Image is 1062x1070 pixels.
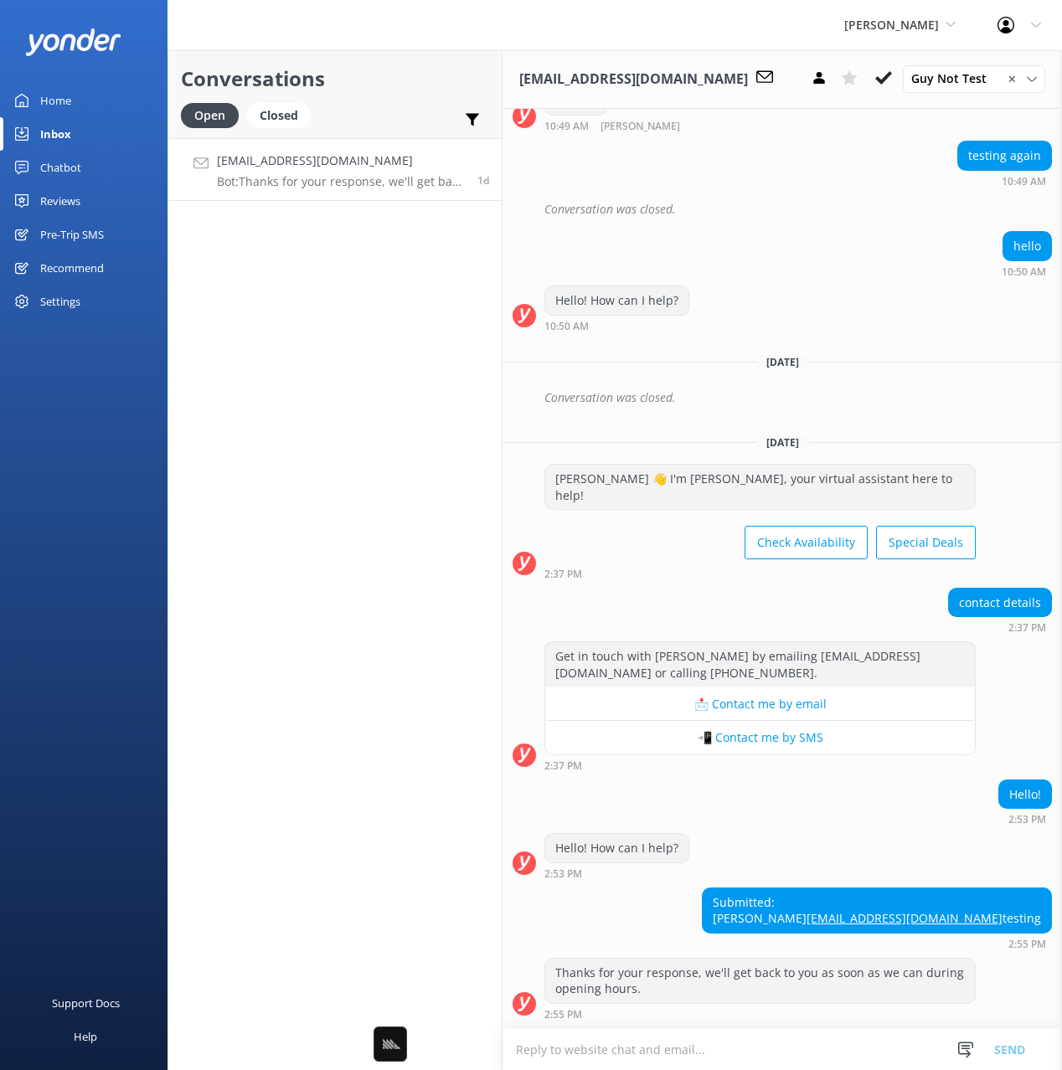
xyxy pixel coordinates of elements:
strong: 2:53 PM [1008,815,1046,825]
strong: 2:37 PM [544,569,582,579]
strong: 10:49 AM [544,121,589,132]
a: [EMAIL_ADDRESS][DOMAIN_NAME] [807,910,1003,926]
strong: 2:55 PM [544,1010,582,1020]
div: Sep 01 2025 04:37pm (UTC +12:00) Pacific/Auckland [544,568,976,579]
div: Pre-Trip SMS [40,218,104,251]
button: 📩 Contact me by email [545,687,975,721]
div: 2025-08-18T00:50:46.268 [513,195,1052,224]
div: Get in touch with [PERSON_NAME] by emailing [EMAIL_ADDRESS][DOMAIN_NAME] or calling [PHONE_NUMBER]. [545,642,975,687]
h2: Conversations [181,63,489,95]
div: testing again [958,141,1051,170]
div: Assign User [903,65,1045,92]
button: Special Deals [876,526,976,559]
div: Sep 01 2025 04:37pm (UTC +12:00) Pacific/Auckland [948,621,1052,633]
div: Chatbot [40,151,81,184]
div: Help [74,1020,97,1053]
div: Recommend [40,251,104,285]
div: Conversation was closed. [544,195,1052,224]
span: ✕ [1008,71,1016,87]
div: [PERSON_NAME] 👋 I'm [PERSON_NAME], your virtual assistant here to help! [545,465,975,509]
div: Hello! [999,780,1051,809]
span: Sep 01 2025 04:55pm (UTC +12:00) Pacific/Auckland [477,173,489,188]
h4: [EMAIL_ADDRESS][DOMAIN_NAME] [217,152,465,170]
div: Sep 01 2025 04:55pm (UTC +12:00) Pacific/Auckland [702,938,1052,949]
div: Reviews [40,184,80,218]
div: Aug 18 2025 12:50pm (UTC +12:00) Pacific/Auckland [544,320,689,332]
strong: 2:55 PM [1008,939,1046,949]
strong: 2:53 PM [544,869,582,879]
div: contact details [949,589,1051,617]
span: [DATE] [756,435,809,450]
div: Closed [247,103,311,128]
strong: 10:50 AM [1002,267,1046,277]
button: 📲 Contact me by SMS [545,721,975,754]
button: Check Availability [745,526,868,559]
img: yonder-white-logo.png [25,28,121,56]
div: Sep 01 2025 04:53pm (UTC +12:00) Pacific/Auckland [544,867,689,879]
div: 2025-08-19T01:17:35.911 [513,383,1052,412]
span: [PERSON_NAME] [844,17,939,33]
strong: 2:37 PM [544,761,582,771]
div: Aug 18 2025 12:49pm (UTC +12:00) Pacific/Auckland [544,120,735,132]
span: [DATE] [756,355,809,369]
div: Hello! How can I help? [545,286,688,315]
div: Conversation was closed. [544,383,1052,412]
div: Hello! How can I help? [545,834,688,862]
span: [PERSON_NAME] [601,121,680,132]
h3: [EMAIL_ADDRESS][DOMAIN_NAME] [519,69,748,90]
div: Support Docs [52,986,120,1020]
div: Settings [40,285,80,318]
a: [EMAIL_ADDRESS][DOMAIN_NAME]Bot:Thanks for your response, we'll get back to you as soon as we can... [168,138,502,201]
div: Sep 01 2025 04:37pm (UTC +12:00) Pacific/Auckland [544,759,976,771]
strong: 10:50 AM [544,322,589,332]
a: Closed [247,105,319,124]
div: Aug 18 2025 12:50pm (UTC +12:00) Pacific/Auckland [1002,265,1052,277]
a: Open [181,105,247,124]
div: Open [181,103,239,128]
div: hello [1003,232,1051,260]
div: Sep 01 2025 04:55pm (UTC +12:00) Pacific/Auckland [544,1008,976,1020]
div: Sep 01 2025 04:53pm (UTC +12:00) Pacific/Auckland [998,813,1052,825]
div: Aug 18 2025 12:49pm (UTC +12:00) Pacific/Auckland [957,175,1052,187]
strong: 10:49 AM [1002,177,1046,187]
div: Home [40,84,71,117]
div: Inbox [40,117,71,151]
p: Bot: Thanks for your response, we'll get back to you as soon as we can during opening hours. [217,174,465,189]
div: Thanks for your response, we'll get back to you as soon as we can during opening hours. [545,959,975,1003]
div: Submitted: [PERSON_NAME] testing [703,888,1051,933]
strong: 2:37 PM [1008,623,1046,633]
span: Guy Not Test [911,69,997,88]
